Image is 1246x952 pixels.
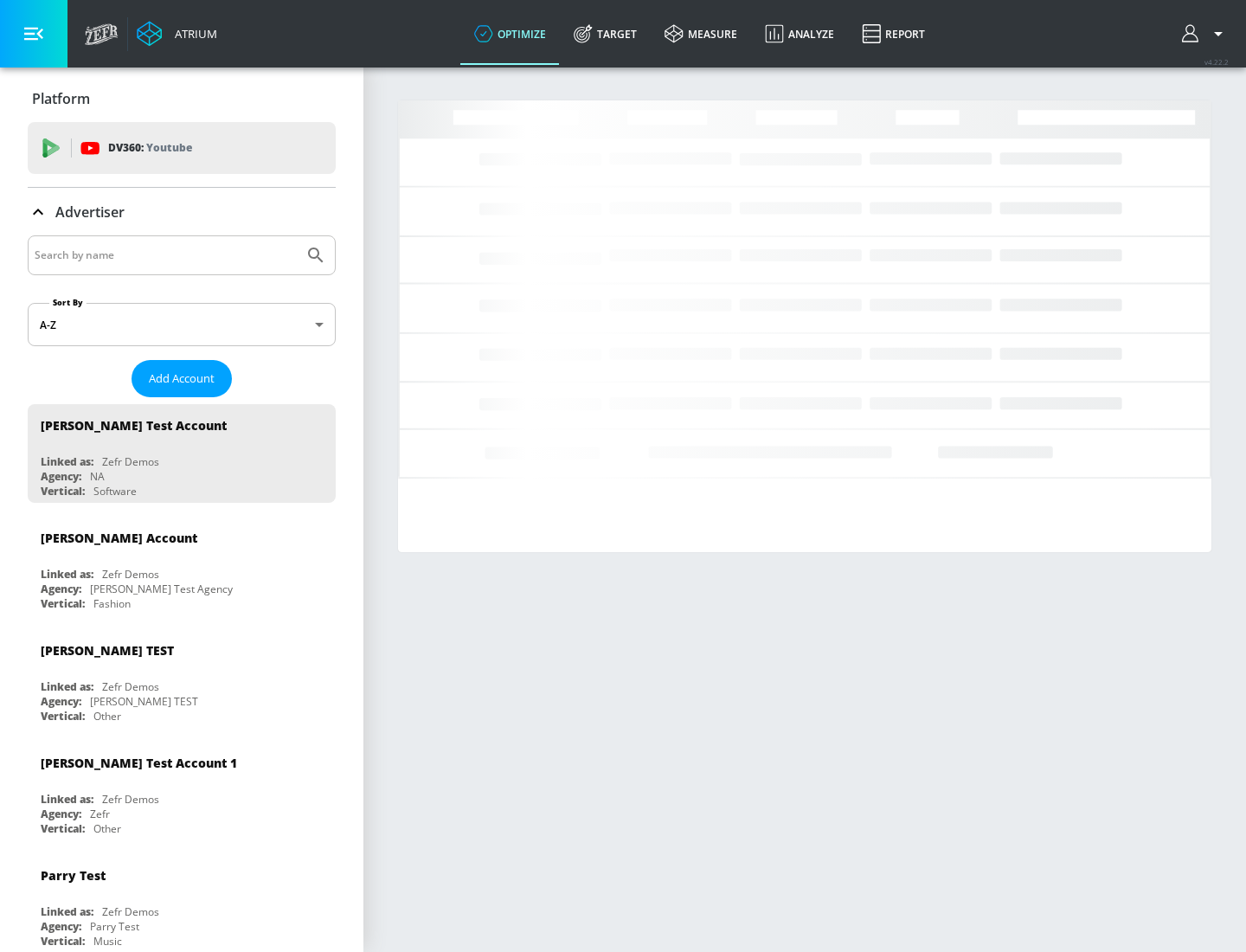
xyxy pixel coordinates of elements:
[102,567,159,582] div: Zefr Demos
[93,596,131,611] div: Fashion
[102,679,159,694] div: Zefr Demos
[28,517,336,615] div: [PERSON_NAME] AccountLinked as:Zefr DemosAgency:[PERSON_NAME] Test AgencyVertical:Fashion
[848,3,939,65] a: Report
[93,484,137,499] div: Software
[149,369,215,389] span: Add Account
[41,755,237,771] div: [PERSON_NAME] Test Account 1
[35,244,297,267] input: Search by name
[41,484,85,499] div: Vertical:
[751,3,848,65] a: Analyze
[41,904,93,919] div: Linked as:
[93,821,121,836] div: Other
[49,297,87,308] label: Sort By
[41,821,85,836] div: Vertical:
[41,417,227,434] div: [PERSON_NAME] Test Account
[41,469,81,484] div: Agency:
[132,360,232,397] button: Add Account
[90,694,198,709] div: [PERSON_NAME] TEST
[560,3,651,65] a: Target
[90,919,139,934] div: Parry Test
[460,3,560,65] a: optimize
[28,629,336,728] div: [PERSON_NAME] TESTLinked as:Zefr DemosAgency:[PERSON_NAME] TESTVertical:Other
[28,404,336,503] div: [PERSON_NAME] Test AccountLinked as:Zefr DemosAgency:NAVertical:Software
[41,694,81,709] div: Agency:
[93,934,122,949] div: Music
[102,792,159,807] div: Zefr Demos
[41,709,85,724] div: Vertical:
[28,742,336,840] div: [PERSON_NAME] Test Account 1Linked as:Zefr DemosAgency:ZefrVertical:Other
[1204,57,1229,67] span: v 4.22.2
[28,188,336,236] div: Advertiser
[168,26,217,42] div: Atrium
[93,709,121,724] div: Other
[41,792,93,807] div: Linked as:
[137,21,217,47] a: Atrium
[28,303,336,346] div: A-Z
[102,454,159,469] div: Zefr Demos
[41,582,81,596] div: Agency:
[41,867,106,884] div: Parry Test
[90,469,105,484] div: NA
[28,122,336,174] div: DV360: Youtube
[41,454,93,469] div: Linked as:
[108,138,192,158] p: DV360:
[41,807,81,821] div: Agency:
[41,919,81,934] div: Agency:
[41,596,85,611] div: Vertical:
[55,203,125,222] p: Advertiser
[32,89,90,108] p: Platform
[651,3,751,65] a: measure
[146,138,192,157] p: Youtube
[41,934,85,949] div: Vertical:
[102,904,159,919] div: Zefr Demos
[90,807,110,821] div: Zefr
[41,567,93,582] div: Linked as:
[28,74,336,123] div: Platform
[41,530,197,546] div: [PERSON_NAME] Account
[41,679,93,694] div: Linked as:
[90,582,233,596] div: [PERSON_NAME] Test Agency
[41,642,174,659] div: [PERSON_NAME] TEST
